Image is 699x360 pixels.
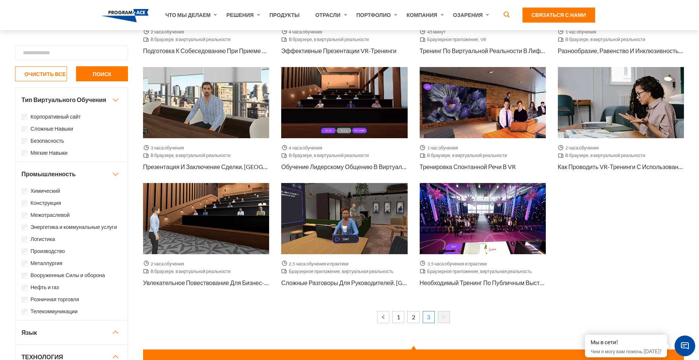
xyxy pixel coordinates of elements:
[15,162,128,186] button: Промышленность
[420,36,489,43] span: Браузерное приложение, VR
[522,8,595,23] a: Связаться с нами
[143,162,269,171] h3: Презентация и заключение сделки. [GEOGRAPHIC_DATA]
[281,183,407,299] a: Миниатюра — сложные разговоры для руководителей. VR-тренинг 2,5 часа обучения и практики Браузерн...
[281,67,407,183] a: Миниатюра — VR-тренинг по коммуникации для руководителей 4 часа обучения В браузере, в виртуально...
[377,311,389,323] a: « Предыдущий
[281,152,372,159] span: В браузере, в виртуальной реальности
[281,268,396,275] span: Браузерное приложение, виртуальная реальность
[143,152,234,159] span: В браузере, в виртуальной реальности
[30,125,73,133] label: Сложные Навыки
[30,187,60,195] label: Химический
[15,66,67,81] button: ОЧИСТИТЬ ВСЕ
[420,162,516,171] h3: Тренировка спонтанной речи в VR
[558,67,684,183] a: Миниатюра — как проводить VR-тренинги с использованием видео 2 часа обучения В браузере, в виртуа...
[281,28,325,36] span: 4 часа обучения
[15,88,128,112] button: Тип Виртуального Обучения
[281,46,396,55] h3: Эффективные презентации VR-тренинги
[558,152,649,159] span: В браузере, в виртуальной реальности
[21,236,27,243] input: Логистика
[21,150,27,156] input: Мягкие Навыки
[392,311,404,323] a: 1
[21,114,27,120] input: Корпоративный сайт
[591,339,661,346] div: Мы в сети!
[143,46,269,55] h3: Подготовка к собеседованию при приеме на работу Обучение виртуальной реальности
[143,144,187,152] span: 3 часа обучения
[21,200,27,206] input: Конструкция
[30,235,55,243] label: Логистика
[21,309,27,315] input: Телекоммуникации
[281,144,325,152] span: 4 часа обучения
[21,297,27,303] input: Розничная торговля
[21,249,27,255] input: Производство
[591,347,661,356] p: Чем я могу вам помочь [DATE]?
[30,149,67,157] label: Мягкие Навыки
[143,260,187,268] span: 2 часа обучения
[281,278,407,287] h3: Сложные разговоры для руководителей. [GEOGRAPHIC_DATA]
[30,271,105,279] label: Вооруженные Силы и оборона
[21,126,27,132] input: Сложные Навыки
[30,247,65,255] label: Производство
[30,113,81,121] label: Корпоративный сайт
[21,212,27,218] input: Межотраслевой
[143,36,234,43] span: В браузере, в виртуальной реальности
[281,36,372,43] span: В браузере, в виртуальной реальности
[558,28,599,36] span: 1 час обучения
[435,311,450,325] li: Следующий »
[21,285,27,291] input: Нефть и газ
[30,211,70,219] label: Межотраслевой
[420,278,546,287] h3: Необходимый Тренинг по публичным выступлениям в виртуальной реальности
[21,273,27,279] input: Вооруженные Силы и оборона
[675,336,695,356] span: Виджет Чата
[21,261,27,267] input: Металлургия
[558,162,684,171] h3: Как проводить VR-тренинги с использованием видео
[143,278,269,287] h3: Увлекательное повествование для бизнес-тренингов в виртуальной реальности
[30,259,62,267] label: Металлургия
[420,260,490,268] span: 3,5 часа обучения и практики
[30,137,64,145] label: Безопасность
[420,46,546,55] h3: Тренинг по виртуальной реальности в лифте
[558,144,602,152] span: 2 часа обучения
[420,183,546,299] a: Миниатюра — основы публичных выступлений в виртуальной реальности 3,5 часа обучения и практики Бр...
[21,188,27,194] input: Химический
[30,307,78,316] label: Телекоммуникации
[420,152,510,159] span: В браузере, в виртуальной реальности
[558,36,649,43] span: В браузере, в виртуальной реальности
[420,28,449,36] span: 45 минут
[101,9,149,22] img: Программа-Ace
[420,144,461,152] span: 1 час обучения
[407,311,419,323] a: 2
[21,138,27,144] input: Безопасность
[423,311,435,323] span: 3
[558,46,684,55] h3: Разнообразие, равенство и инклюзивность в VR-обучении
[30,283,59,291] label: Нефть и газ
[143,67,269,183] a: Миниатюра — презентация и заключение сделки в виртуальной реальности 3 часа обучения В браузере, ...
[420,268,535,275] span: Браузерное приложение, виртуальная реальность
[281,162,407,171] h3: Обучение лидерскому общению в виртуальной реальности
[21,224,27,230] input: Энергетика и коммунальные услуги
[420,67,546,183] a: Миниатюра — импровизированное VR-обучение 1 час обучения В браузере, в виртуальной реальности Тре...
[281,260,352,268] span: 2,5 часа обучения и практики
[143,183,269,299] a: Миниатюра — захватывающее повествование для бизнес-тренингов в виртуальной реальности 2 часа обуч...
[30,199,61,207] label: Конструкция
[143,28,187,36] span: 2 часа обучения
[143,268,234,275] span: В браузере, в виртуальной реальности
[30,295,79,304] label: Розничная торговля
[15,320,128,345] button: Язык
[30,223,117,231] label: Энергетика и коммунальные услуги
